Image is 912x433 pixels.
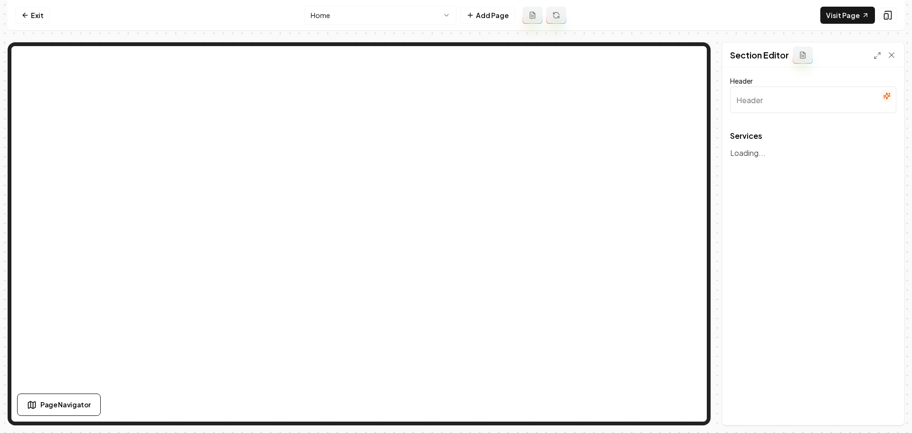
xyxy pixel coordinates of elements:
input: Header [730,87,896,113]
a: Exit [15,7,50,24]
button: Add Page [460,7,515,24]
label: Header [730,77,753,85]
button: Add admin page prompt [522,7,542,24]
span: Services [730,132,896,140]
button: Page Navigator [17,394,101,416]
p: Loading... [730,147,896,159]
button: Regenerate page [546,7,566,24]
h2: Section Editor [730,48,789,62]
button: Add admin section prompt [793,47,813,64]
span: Page Navigator [40,400,91,410]
a: Visit Page [820,7,875,24]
